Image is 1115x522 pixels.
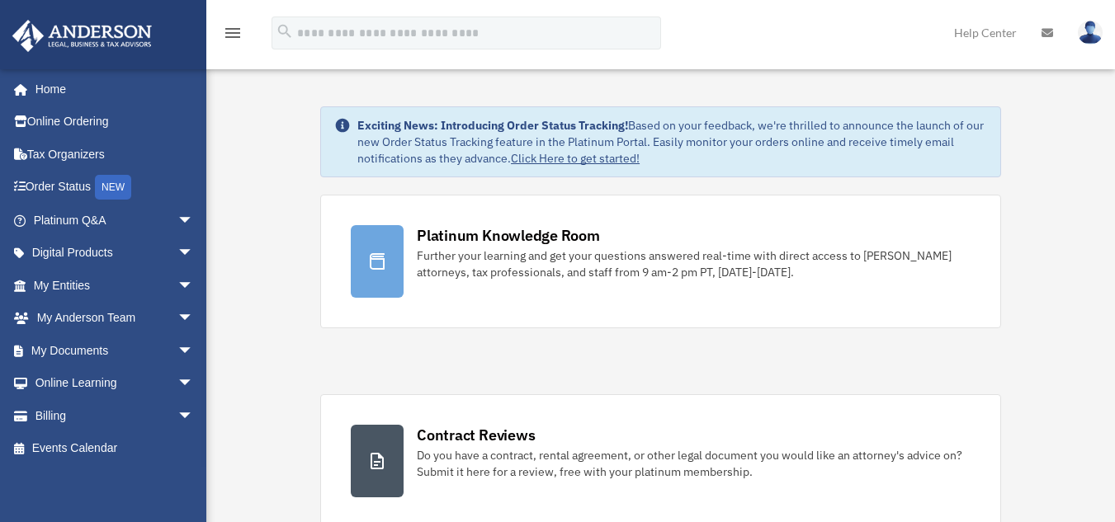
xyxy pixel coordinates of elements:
[177,367,210,401] span: arrow_drop_down
[417,447,971,480] div: Do you have a contract, rental agreement, or other legal document you would like an attorney's ad...
[177,237,210,270] span: arrow_drop_down
[12,367,219,400] a: Online Learningarrow_drop_down
[511,151,640,166] a: Click Here to get started!
[7,20,157,52] img: Anderson Advisors Platinum Portal
[223,29,243,43] a: menu
[177,334,210,368] span: arrow_drop_down
[12,302,219,335] a: My Anderson Teamarrow_drop_down
[12,138,219,171] a: Tax Organizers
[417,247,971,280] div: Further your learning and get your questions answered real-time with direct access to [PERSON_NAM...
[12,269,219,302] a: My Entitiesarrow_drop_down
[12,432,219,465] a: Events Calendar
[357,118,628,133] strong: Exciting News: Introducing Order Status Tracking!
[223,23,243,43] i: menu
[177,269,210,303] span: arrow_drop_down
[177,399,210,433] span: arrow_drop_down
[95,175,131,200] div: NEW
[12,106,219,139] a: Online Ordering
[357,117,987,167] div: Based on your feedback, we're thrilled to announce the launch of our new Order Status Tracking fe...
[12,204,219,237] a: Platinum Q&Aarrow_drop_down
[417,425,535,445] div: Contract Reviews
[12,334,219,367] a: My Documentsarrow_drop_down
[12,73,210,106] a: Home
[177,302,210,336] span: arrow_drop_down
[320,195,1001,328] a: Platinum Knowledge Room Further your learning and get your questions answered real-time with dire...
[177,204,210,237] span: arrow_drop_down
[12,237,219,270] a: Digital Productsarrow_drop_down
[1078,21,1103,45] img: User Pic
[417,225,600,246] div: Platinum Knowledge Room
[12,171,219,205] a: Order StatusNEW
[12,399,219,432] a: Billingarrow_drop_down
[276,22,294,40] i: search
